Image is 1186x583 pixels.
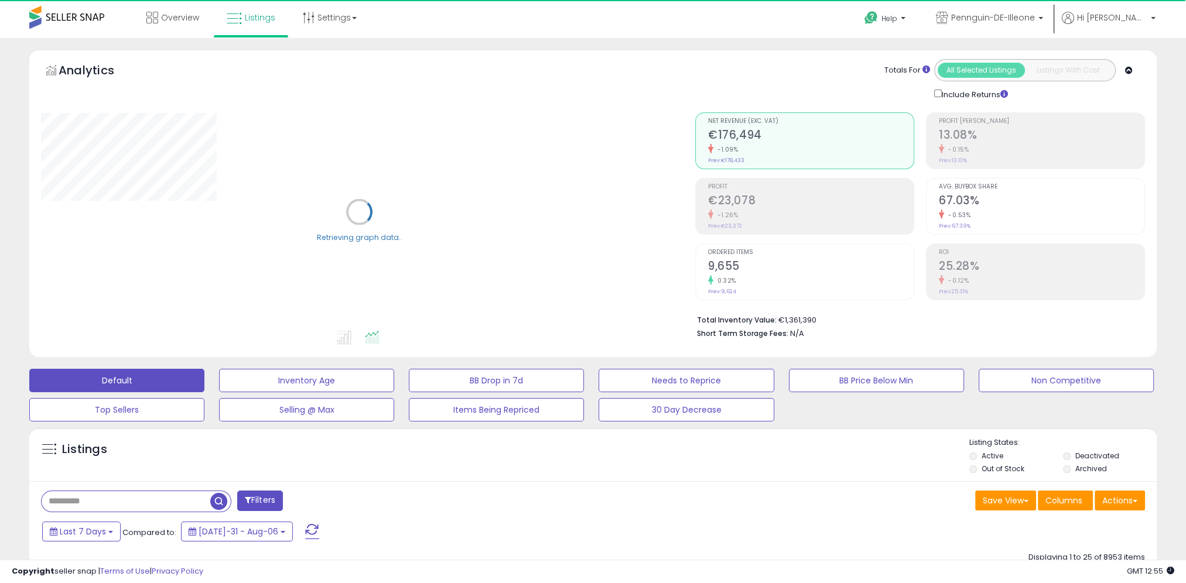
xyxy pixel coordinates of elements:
label: Deactivated [1075,451,1119,461]
button: Items Being Repriced [409,398,584,421]
div: Retrieving graph data.. [317,232,402,242]
button: BB Price Below Min [789,369,964,392]
small: -0.12% [944,276,969,285]
button: Default [29,369,204,392]
label: Archived [1075,464,1107,474]
span: Listings [245,12,275,23]
small: Prev: 13.10% [939,157,967,164]
div: Include Returns [925,87,1022,101]
button: [DATE]-31 - Aug-06 [181,522,293,541]
h2: €176,494 [708,128,914,144]
h5: Analytics [59,62,137,81]
strong: Copyright [12,565,54,577]
h2: 25.28% [939,259,1144,275]
h2: 13.08% [939,128,1144,144]
a: Hi [PERSON_NAME] [1062,12,1156,38]
button: Save View [975,491,1036,510]
small: Prev: 9,624 [708,288,736,295]
span: Ordered Items [708,249,914,256]
label: Active [982,451,1003,461]
div: Totals For [884,65,930,76]
span: N/A [790,328,804,339]
button: Selling @ Max [219,398,394,421]
button: Listings With Cost [1024,63,1112,78]
h2: €23,078 [708,194,914,210]
button: Columns [1038,491,1093,510]
small: Prev: €23,372 [708,222,742,229]
h5: Listings [62,441,107,458]
label: Out of Stock [982,464,1024,474]
button: Inventory Age [219,369,394,392]
div: seller snap | | [12,566,203,577]
span: Last 7 Days [60,526,106,537]
a: Terms of Use [100,565,150,577]
b: Total Inventory Value: [697,315,777,325]
button: Top Sellers [29,398,204,421]
div: Displaying 1 to 25 of 8953 items [1028,552,1145,563]
small: -0.53% [944,211,970,220]
span: [DATE]-31 - Aug-06 [199,526,278,537]
span: Columns [1045,495,1082,506]
i: Get Help [864,11,879,25]
span: Hi [PERSON_NAME] [1077,12,1147,23]
span: Profit [PERSON_NAME] [939,118,1144,125]
span: 2025-08-14 12:55 GMT [1127,565,1174,577]
span: Help [881,13,897,23]
span: Overview [161,12,199,23]
small: -1.26% [713,211,738,220]
button: Last 7 Days [42,522,121,541]
a: Help [855,2,917,38]
small: -0.15% [944,145,969,154]
small: -1.09% [713,145,738,154]
button: Filters [237,491,283,511]
small: Prev: 67.39% [939,222,970,229]
p: Listing States: [969,437,1157,448]
button: All Selected Listings [938,63,1025,78]
small: Prev: €178,433 [708,157,744,164]
small: Prev: 25.31% [939,288,968,295]
li: €1,361,390 [697,312,1136,326]
button: Non Competitive [979,369,1154,392]
a: Privacy Policy [152,565,203,577]
small: 0.32% [713,276,736,285]
button: Needs to Reprice [599,369,774,392]
b: Short Term Storage Fees: [697,328,788,338]
span: Pennguin-DE-Illeone [951,12,1035,23]
button: Actions [1095,491,1145,510]
span: Profit [708,184,914,190]
button: BB Drop in 7d [409,369,584,392]
span: Compared to: [122,527,176,538]
h2: 67.03% [939,194,1144,210]
span: Net Revenue (Exc. VAT) [708,118,914,125]
button: 30 Day Decrease [599,398,774,421]
h2: 9,655 [708,259,914,275]
span: Avg. Buybox Share [939,184,1144,190]
span: ROI [939,249,1144,256]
